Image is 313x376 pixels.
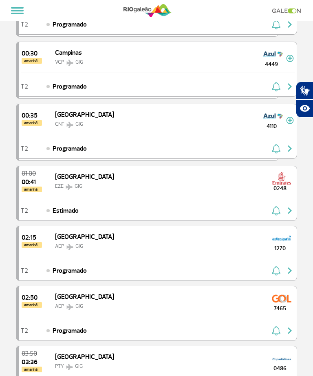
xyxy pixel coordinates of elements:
[55,173,114,181] span: [GEOGRAPHIC_DATA]
[75,59,83,65] span: GIG
[53,266,87,276] span: Programado
[285,266,295,276] img: seta-direita-painel-voo.svg
[263,110,283,123] img: Azul Linhas Aéreas
[265,364,295,373] span: 0486
[265,244,295,253] span: 1270
[257,122,286,131] span: 4110
[285,20,295,29] img: seta-direita-painel-voo.svg
[265,304,295,313] span: 7465
[55,303,64,309] span: AEP
[263,48,283,61] img: Azul Linhas Aéreas
[296,82,313,100] button: Abrir tradutor de língua de sinais.
[21,146,28,151] span: T2
[55,243,64,249] span: AEP
[55,111,114,119] span: [GEOGRAPHIC_DATA]
[22,234,42,241] span: 2025-08-28 02:15:00
[75,183,82,189] span: GIG
[22,350,42,357] span: 2025-08-28 03:50:00
[21,22,28,27] span: T2
[285,326,295,336] img: seta-direita-painel-voo.svg
[272,352,291,365] img: COPA Airlines
[55,233,114,241] span: [GEOGRAPHIC_DATA]
[272,266,280,276] img: sino-painel-voo.svg
[75,243,83,249] span: GIG
[53,82,87,91] span: Programado
[257,60,286,69] span: 4449
[22,170,42,177] span: 2025-08-28 01:00:00
[53,326,87,336] span: Programado
[22,120,42,126] span: amanhã
[296,82,313,118] div: Plugin de acessibilidade da Hand Talk.
[22,112,42,119] span: 2025-08-28 00:35:00
[53,20,87,29] span: Programado
[75,121,83,127] span: GIG
[272,326,280,336] img: sino-painel-voo.svg
[285,144,295,154] img: seta-direita-painel-voo.svg
[55,353,114,361] span: [GEOGRAPHIC_DATA]
[272,292,291,305] img: GOL Transportes Aereos
[22,58,42,64] span: amanhã
[53,144,87,154] span: Programado
[265,184,295,193] span: 0248
[272,232,291,245] img: Aerolineas Argentinas
[21,84,28,89] span: T2
[22,179,42,185] span: 2025-08-28 00:41:00
[272,206,280,216] img: sino-painel-voo.svg
[272,144,280,154] img: sino-painel-voo.svg
[55,183,64,189] span: EZE
[272,82,280,91] img: sino-painel-voo.svg
[55,363,64,369] span: PTY
[55,121,64,127] span: CNF
[53,206,79,216] span: Estimado
[75,363,83,369] span: GIG
[22,359,42,365] span: 2025-08-28 03:36:00
[272,172,291,185] img: Emirates Airlines
[55,59,64,65] span: VCP
[55,49,82,57] span: Campinas
[285,206,295,216] img: seta-direita-painel-voo.svg
[21,268,28,274] span: T2
[22,294,42,301] span: 2025-08-28 02:50:00
[285,82,295,91] img: seta-direita-painel-voo.svg
[272,20,280,29] img: sino-painel-voo.svg
[286,55,294,62] img: mais-info-painel-voo.svg
[21,208,28,214] span: T2
[55,293,114,301] span: [GEOGRAPHIC_DATA]
[75,303,83,309] span: GIG
[296,100,313,118] button: Abrir recursos assistivos.
[22,50,42,57] span: 2025-08-28 00:30:00
[22,367,42,372] span: amanhã
[21,328,28,334] span: T2
[286,117,294,124] img: mais-info-painel-voo.svg
[22,187,42,192] span: amanhã
[22,242,42,248] span: amanhã
[22,302,42,308] span: amanhã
